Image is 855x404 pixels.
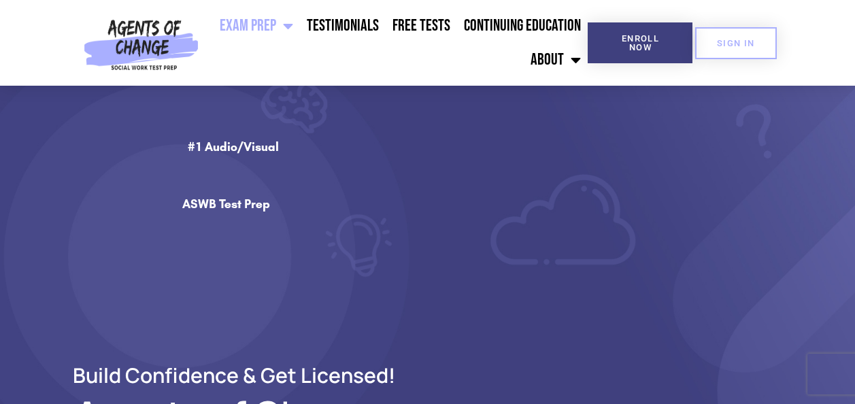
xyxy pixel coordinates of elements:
span: Enroll Now [609,34,671,52]
a: About [524,43,588,77]
a: Enroll Now [588,22,692,63]
span: SIGN IN [717,39,755,48]
h2: Build Confidence & Get Licensed! [40,365,428,385]
nav: Menu [204,9,588,77]
a: Exam Prep [213,9,300,43]
a: Free Tests [386,9,457,43]
a: SIGN IN [695,27,777,59]
div: #1 Audio/Visual ASWB Test Prep [182,139,284,358]
a: Testimonials [300,9,386,43]
a: Continuing Education [457,9,588,43]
